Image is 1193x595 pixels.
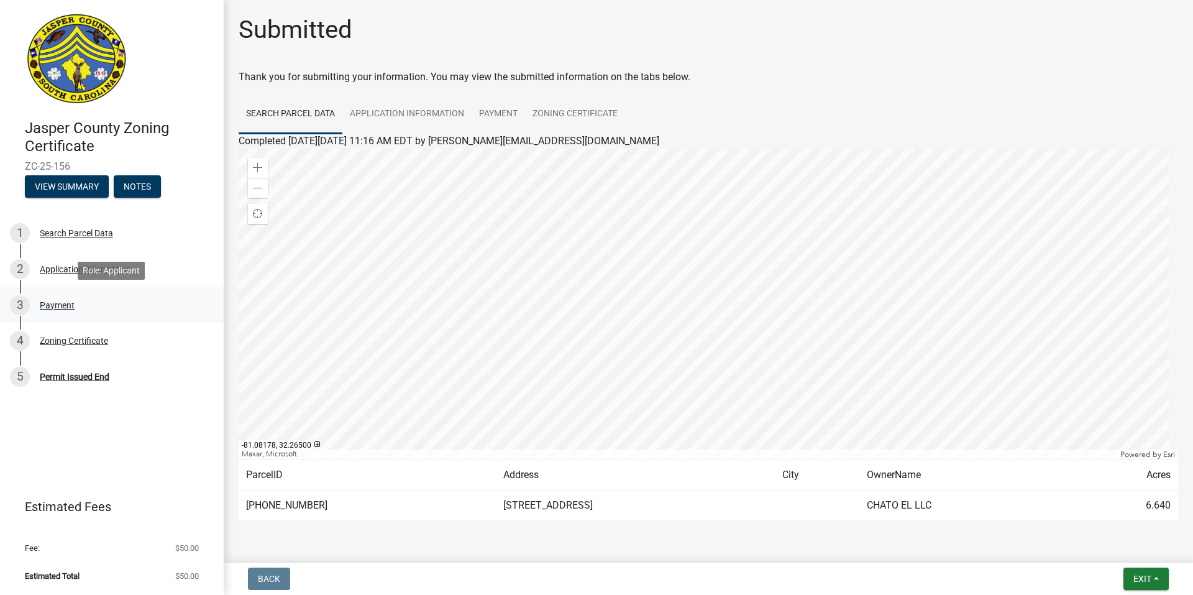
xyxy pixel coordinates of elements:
div: Permit Issued End [40,372,109,381]
div: Powered by [1117,450,1178,459]
div: 3 [10,295,30,315]
h1: Submitted [239,15,352,45]
div: Application Information [40,265,131,274]
td: Address [496,460,775,491]
wm-modal-confirm: Notes [114,182,161,192]
a: Payment [472,95,525,134]
div: Zoom out [248,178,268,198]
div: 5 [10,367,30,387]
td: [PHONE_NUMBER] [239,491,496,521]
td: Acres [1072,460,1178,491]
span: Exit [1133,574,1151,584]
td: CHATO EL LLC [859,491,1072,521]
div: Role: Applicant [78,262,145,280]
span: $50.00 [175,572,199,580]
div: 2 [10,259,30,279]
td: City [775,460,859,491]
div: Maxar, Microsoft [239,450,1117,459]
span: Back [258,574,280,584]
div: Find my location [248,204,268,224]
td: OwnerName [859,460,1072,491]
a: Zoning Certificate [525,95,625,134]
wm-modal-confirm: Summary [25,182,109,192]
span: Completed [DATE][DATE] 11:16 AM EDT by [PERSON_NAME][EMAIL_ADDRESS][DOMAIN_NAME] [239,135,659,147]
div: 1 [10,223,30,243]
img: Jasper County, South Carolina [25,13,129,106]
span: Fee: [25,544,40,552]
div: Zoning Certificate [40,336,108,345]
span: Estimated Total [25,572,80,580]
span: ZC-25-156 [25,160,199,172]
span: $50.00 [175,544,199,552]
div: Zoom in [248,158,268,178]
a: Estimated Fees [10,494,204,519]
button: Back [248,568,290,590]
div: Search Parcel Data [40,229,113,238]
a: Esri [1163,450,1175,459]
td: ParcelID [239,460,496,491]
div: Thank you for submitting your information. You may view the submitted information on the tabs below. [239,70,1178,85]
h4: Jasper County Zoning Certificate [25,119,214,155]
a: Search Parcel Data [239,95,342,134]
button: Exit [1123,568,1169,590]
a: Application Information [342,95,472,134]
button: View Summary [25,175,109,198]
td: [STREET_ADDRESS] [496,491,775,521]
div: Payment [40,301,75,310]
div: 4 [10,331,30,351]
td: 6.640 [1072,491,1178,521]
button: Notes [114,175,161,198]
